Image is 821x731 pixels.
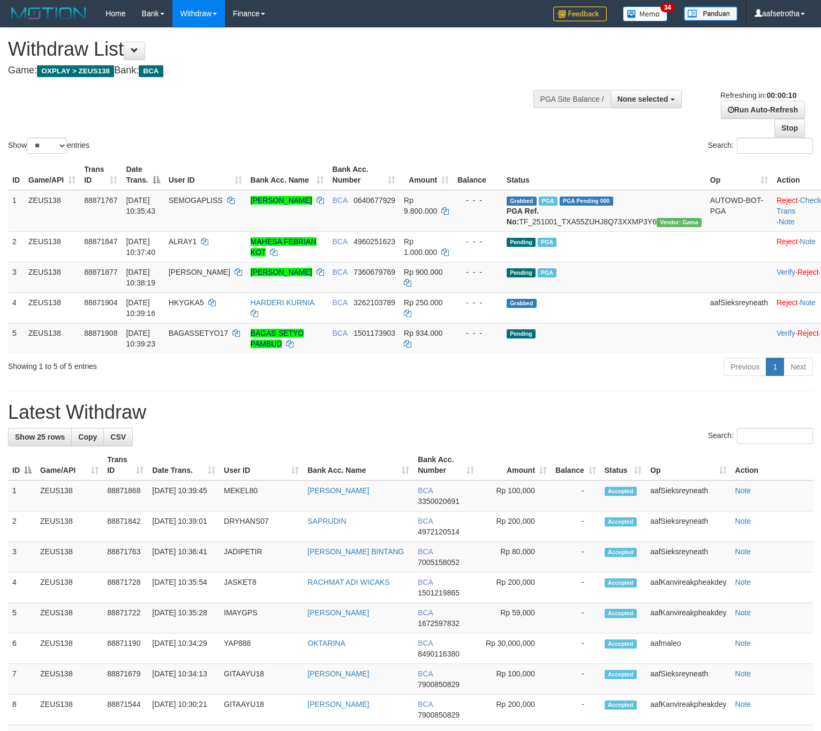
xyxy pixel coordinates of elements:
[418,486,433,495] span: BCA
[646,572,730,603] td: aafKanvireakpheakdey
[605,700,637,710] span: Accepted
[418,680,460,689] span: Copy 7900850829 to clipboard
[507,207,539,226] b: PGA Ref. No:
[139,65,163,77] span: BCA
[307,608,369,617] a: [PERSON_NAME]
[8,450,36,480] th: ID: activate to sort column descending
[418,517,433,525] span: BCA
[418,547,433,556] span: BCA
[646,480,730,511] td: aafSieksreyneath
[617,95,668,103] span: None selected
[507,197,537,206] span: Grabbed
[307,578,390,586] a: RACHMAT ADI WICAKS
[220,634,303,664] td: YAP888
[404,196,437,215] span: Rp 9.800.000
[731,450,813,480] th: Action
[24,190,80,232] td: ZEUS138
[24,231,80,262] td: ZEUS138
[539,197,558,206] span: Marked by aafnoeunsreypich
[103,511,148,542] td: 88871842
[774,119,805,137] a: Stop
[507,238,536,247] span: Pending
[36,695,103,725] td: ZEUS138
[502,190,706,232] td: TF_251001_TXA55ZUHJ8Q73XXMP3Y6
[418,497,460,506] span: Copy 3350020691 to clipboard
[36,664,103,695] td: ZEUS138
[24,292,80,323] td: ZEUS138
[103,634,148,664] td: 88871190
[478,511,551,542] td: Rp 200,000
[36,603,103,634] td: ZEUS138
[24,262,80,292] td: ZEUS138
[724,358,766,376] a: Previous
[502,160,706,190] th: Status
[735,669,751,678] a: Note
[623,6,668,21] img: Button%20Memo.svg
[8,138,89,154] label: Show entries
[418,558,460,567] span: Copy 7005158052 to clipboard
[8,542,36,572] td: 3
[148,634,220,664] td: [DATE] 10:34:29
[307,639,345,647] a: OKTARINA
[551,572,600,603] td: -
[164,160,246,190] th: User ID: activate to sort column ascending
[169,298,204,307] span: HKYGKA5
[800,298,816,307] a: Note
[735,517,751,525] a: Note
[478,572,551,603] td: Rp 200,000
[708,138,813,154] label: Search:
[84,268,117,276] span: 88871877
[84,196,117,205] span: 88871767
[777,196,798,205] a: Reject
[103,664,148,695] td: 88871679
[777,329,795,337] a: Verify
[148,542,220,572] td: [DATE] 10:36:41
[551,603,600,634] td: -
[457,236,498,247] div: - - -
[478,450,551,480] th: Amount: activate to sort column ascending
[560,197,613,206] span: PGA Pending
[220,480,303,511] td: MEKEL80
[126,268,155,287] span: [DATE] 10:38:19
[8,511,36,542] td: 2
[605,609,637,618] span: Accepted
[605,487,637,496] span: Accepted
[800,237,816,246] a: Note
[8,323,24,353] td: 5
[148,480,220,511] td: [DATE] 10:39:45
[766,358,784,376] a: 1
[457,195,498,206] div: - - -
[24,323,80,353] td: ZEUS138
[103,428,133,446] a: CSV
[777,196,821,215] a: Check Trans
[103,542,148,572] td: 88871763
[84,329,117,337] span: 88871908
[784,358,813,376] a: Next
[8,292,24,323] td: 4
[735,639,751,647] a: Note
[551,542,600,572] td: -
[551,634,600,664] td: -
[353,298,395,307] span: Copy 3262103789 to clipboard
[478,603,551,634] td: Rp 59,000
[251,268,312,276] a: [PERSON_NAME]
[103,603,148,634] td: 88871722
[220,572,303,603] td: JASKET8
[27,138,67,154] select: Showentries
[126,196,155,215] span: [DATE] 10:35:43
[251,237,317,257] a: MAHESA FEBRIAN KOT
[169,237,197,246] span: ALRAY1
[103,695,148,725] td: 88871544
[15,433,65,441] span: Show 25 rows
[404,268,442,276] span: Rp 900.000
[646,511,730,542] td: aafSieksreyneath
[126,298,155,318] span: [DATE] 10:39:16
[400,160,453,190] th: Amount: activate to sort column ascending
[251,196,312,205] a: [PERSON_NAME]
[24,160,80,190] th: Game/API: activate to sort column ascending
[220,695,303,725] td: GITAAYU18
[8,402,813,423] h1: Latest Withdraw
[777,298,798,307] a: Reject
[169,268,230,276] span: [PERSON_NAME]
[8,695,36,725] td: 8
